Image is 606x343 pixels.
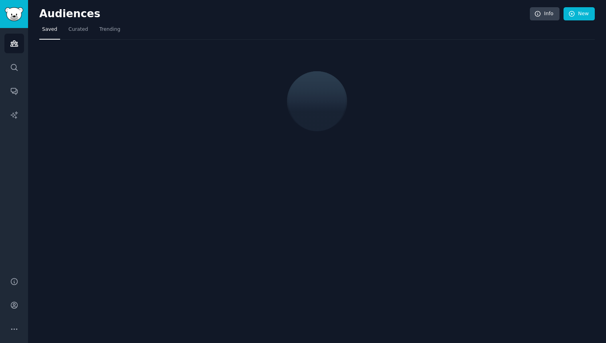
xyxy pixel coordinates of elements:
[66,23,91,40] a: Curated
[530,7,560,21] a: Info
[97,23,123,40] a: Trending
[39,23,60,40] a: Saved
[5,7,23,21] img: GummySearch logo
[39,8,530,20] h2: Audiences
[99,26,120,33] span: Trending
[69,26,88,33] span: Curated
[42,26,57,33] span: Saved
[564,7,595,21] a: New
